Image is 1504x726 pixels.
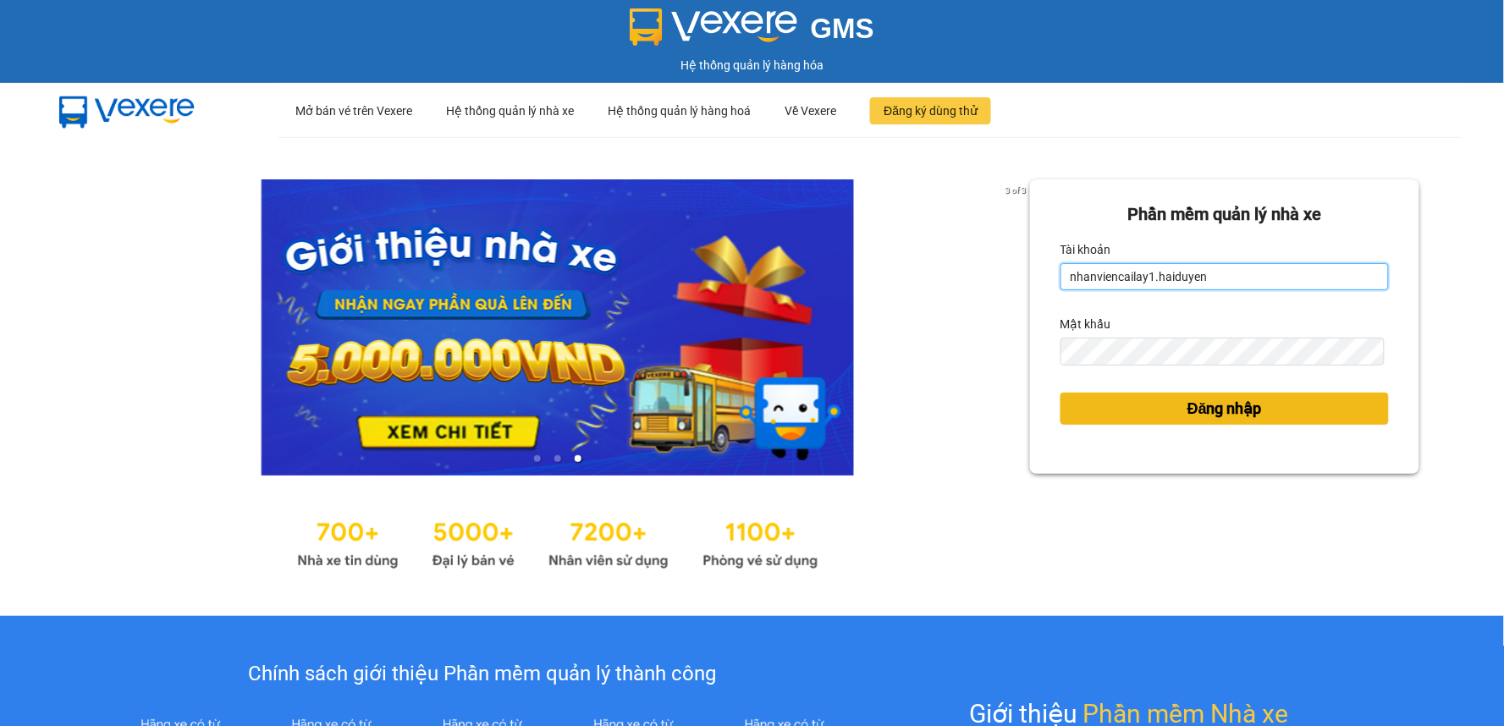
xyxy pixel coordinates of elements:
button: Đăng nhập [1061,393,1389,425]
button: next slide / item [1006,179,1030,476]
p: 3 of 3 [1000,179,1030,201]
img: logo 2 [630,8,797,46]
span: Đăng ký dùng thử [884,102,978,120]
input: Tài khoản [1061,263,1389,290]
div: Phần mềm quản lý nhà xe [1061,201,1389,228]
span: Đăng nhập [1187,397,1262,421]
div: Hệ thống quản lý nhà xe [446,84,574,138]
button: Đăng ký dùng thử [870,97,991,124]
div: Chính sách giới thiệu Phần mềm quản lý thành công [105,658,859,690]
a: GMS [630,25,874,39]
span: GMS [811,13,874,44]
img: Statistics.png [297,509,818,574]
li: slide item 3 [575,455,581,462]
label: Tài khoản [1061,236,1111,263]
div: Hệ thống quản lý hàng hóa [4,56,1500,74]
input: Mật khẩu [1061,338,1385,365]
label: Mật khẩu [1061,311,1111,338]
div: Mở bán vé trên Vexere [295,84,412,138]
li: slide item 1 [534,455,541,462]
img: mbUUG5Q.png [42,83,212,139]
div: Hệ thống quản lý hàng hoá [608,84,751,138]
div: Về Vexere [785,84,836,138]
button: previous slide / item [85,179,108,476]
li: slide item 2 [554,455,561,462]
